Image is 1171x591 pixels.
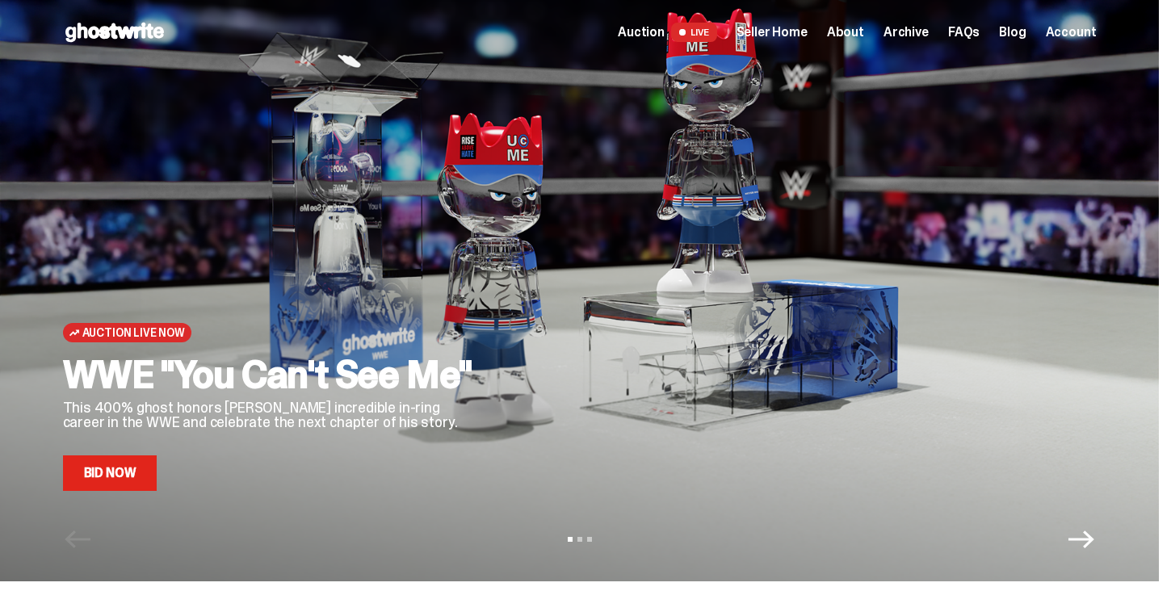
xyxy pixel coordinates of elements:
[827,26,864,39] a: About
[1046,26,1097,39] a: Account
[577,537,582,542] button: View slide 2
[883,26,929,39] a: Archive
[948,26,980,39] a: FAQs
[63,355,483,394] h2: WWE "You Can't See Me"
[737,26,808,39] a: Seller Home
[671,23,717,42] span: LIVE
[63,455,157,491] a: Bid Now
[568,537,573,542] button: View slide 1
[999,26,1026,39] a: Blog
[63,400,483,430] p: This 400% ghost honors [PERSON_NAME] incredible in-ring career in the WWE and celebrate the next ...
[618,23,716,42] a: Auction LIVE
[587,537,592,542] button: View slide 3
[1068,526,1094,552] button: Next
[82,326,185,339] span: Auction Live Now
[618,26,665,39] span: Auction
